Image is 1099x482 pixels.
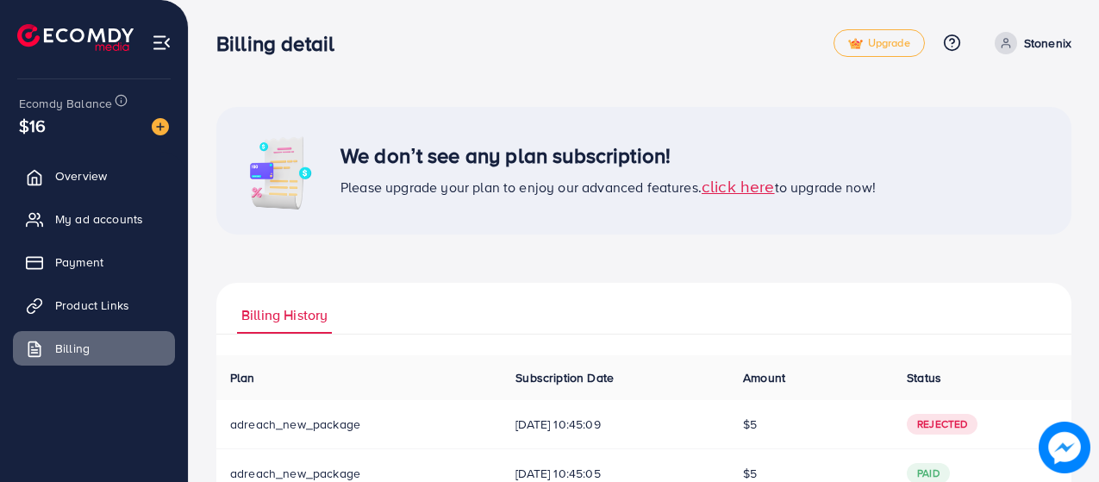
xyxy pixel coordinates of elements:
h3: Billing detail [216,31,348,56]
span: [DATE] 10:45:05 [515,465,715,482]
span: Rejected [907,414,977,435]
span: click here [702,174,775,197]
span: Payment [55,254,103,271]
img: menu [152,33,172,53]
a: Product Links [13,288,175,322]
p: Stonenix [1024,33,1071,53]
span: Overview [55,167,107,185]
span: adreach_new_package [230,416,360,433]
span: $16 [19,113,46,138]
span: Upgrade [848,37,910,50]
span: Billing History [241,305,328,325]
span: My ad accounts [55,210,143,228]
img: logo [17,24,134,51]
img: image [237,128,323,214]
span: Status [907,369,941,386]
a: tickUpgrade [834,29,925,57]
span: Amount [743,369,785,386]
span: Plan [230,369,255,386]
img: image [1039,422,1090,473]
img: tick [848,38,863,50]
a: Stonenix [988,32,1071,54]
a: My ad accounts [13,202,175,236]
span: Ecomdy Balance [19,95,112,112]
span: Please upgrade your plan to enjoy our advanced features. to upgrade now! [340,178,876,197]
a: Payment [13,245,175,279]
span: adreach_new_package [230,465,360,482]
img: image [152,118,169,135]
span: Subscription Date [515,369,614,386]
a: Billing [13,331,175,366]
span: Product Links [55,297,129,314]
span: Billing [55,340,90,357]
span: $5 [743,465,757,482]
span: [DATE] 10:45:09 [515,416,715,433]
a: Overview [13,159,175,193]
h3: We don’t see any plan subscription! [340,143,876,168]
span: $5 [743,416,757,433]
